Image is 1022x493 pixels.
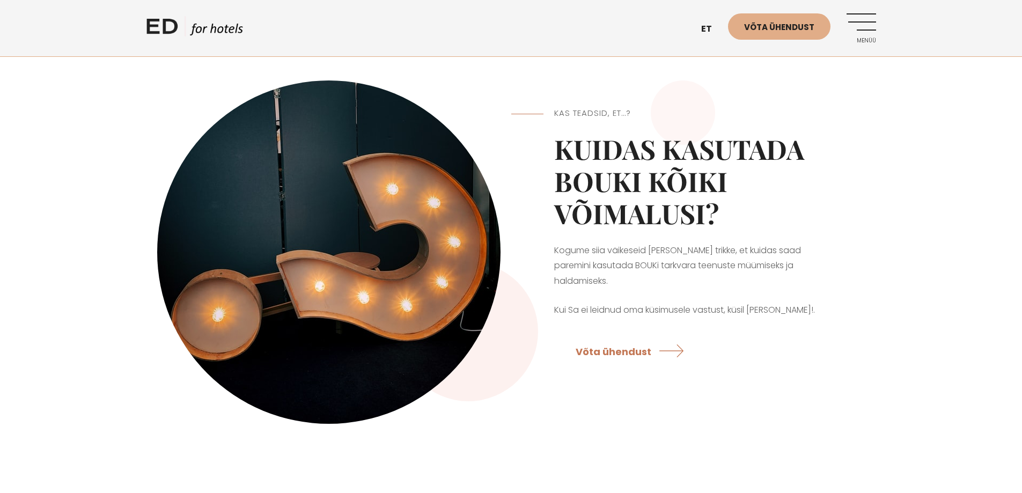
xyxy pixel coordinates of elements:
p: Kui Sa ei leidnud oma küsimusele vastust, küsil [PERSON_NAME]!. [554,303,833,318]
a: Võta ühendust [728,13,830,40]
a: ED HOTELS [146,16,243,43]
a: Menüü [847,13,876,43]
span: Menüü [847,38,876,44]
p: Kogume siia väikeseid [PERSON_NAME] trikke, et kuidas saad paremini kasutada BOUKi tarkvara teenu... [554,243,833,289]
h2: Kuidas kasutada BOUKi kõiki võimalusi? [554,133,833,230]
img: KKK [157,80,501,424]
a: et [696,16,728,42]
h5: Kas teadsid, et…? [554,107,833,120]
a: Võta ühendust [576,337,689,365]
